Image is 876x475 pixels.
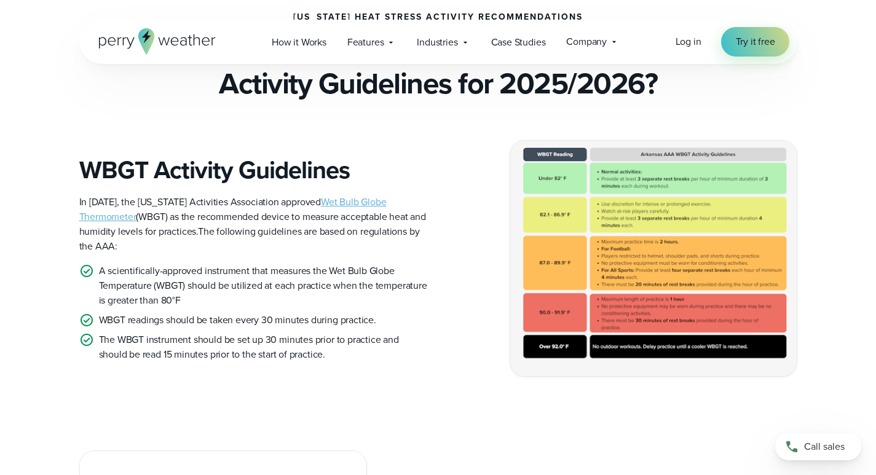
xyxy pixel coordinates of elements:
[736,34,775,49] span: Try it free
[775,433,861,460] a: Call sales
[99,332,428,362] p: The WBGT instrument should be set up 30 minutes prior to practice and should be read 15 minutes p...
[99,313,376,328] p: WBGT readings should be taken every 30 minutes during practice.
[676,34,701,49] a: Log in
[566,34,607,49] span: Company
[272,35,326,50] span: How it Works
[99,264,428,308] p: A scientifically-approved instrument that measures the Wet Bulb Globe Temperature (WBGT) should b...
[491,35,546,50] span: Case Studies
[261,29,337,55] a: How it Works
[481,29,556,55] a: Case Studies
[721,27,790,57] a: Try it free
[79,195,428,254] p: The following guidelines are based on regulations by the AAA:
[510,141,797,376] img: Arkansas AAA WBGT Guidelines
[79,32,797,101] h2: What are the AAA Heat Stress Activity Guidelines for 2025/2026?
[417,35,457,50] span: Industries
[79,155,428,185] h3: WBGT Activity Guidelines
[347,35,384,50] span: Features
[804,439,845,454] span: Call sales
[79,195,387,224] a: Wet Bulb Globe Thermometer
[293,12,583,22] h2: [US_STATE] Heat Stress Activity Recommendations
[79,195,426,238] span: In [DATE], the [US_STATE] Activities Association approved (WBGT) as the recommended device to mea...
